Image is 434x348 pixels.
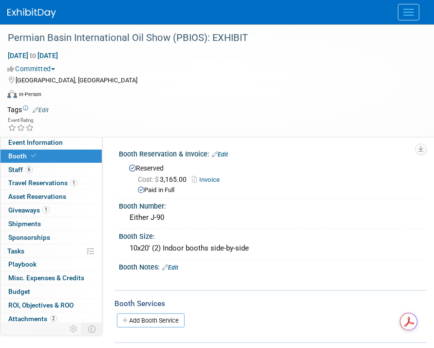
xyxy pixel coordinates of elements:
[119,229,427,241] div: Booth Size:
[0,258,102,271] a: Playbook
[162,264,178,271] a: Edit
[8,220,41,228] span: Shipments
[4,29,415,47] div: Permian Basin International Oil Show (PBIOS): EXHIBIT
[0,190,102,203] a: Asset Reservations
[42,206,50,213] span: 1
[0,217,102,231] a: Shipments
[0,299,102,312] a: ROI, Objectives & ROO
[138,175,160,183] span: Cost: $
[8,206,50,214] span: Giveaways
[0,176,102,190] a: Travel Reservations1
[7,64,59,74] button: Committed
[0,312,102,326] a: Attachments2
[126,210,419,225] div: Either J-90
[70,179,77,187] span: 1
[7,247,24,255] span: Tasks
[0,271,102,285] a: Misc. Expenses & Credits
[8,233,50,241] span: Sponsorships
[8,288,30,295] span: Budget
[33,107,49,114] a: Edit
[8,152,38,160] span: Booth
[50,315,57,322] span: 2
[138,186,419,195] div: Paid in Full
[114,298,427,309] div: Booth Services
[7,8,56,18] img: ExhibitDay
[398,4,419,20] button: Menu
[25,166,33,173] span: 6
[19,91,41,98] div: In-Person
[0,285,102,298] a: Budget
[0,231,102,244] a: Sponsorships
[31,153,36,158] i: Booth reservation complete
[119,147,427,159] div: Booth Reservation & Invoice:
[0,163,102,176] a: Staff6
[8,193,66,200] span: Asset Reservations
[0,136,102,149] a: Event Information
[8,179,77,187] span: Travel Reservations
[192,176,225,183] a: Invoice
[7,90,17,98] img: Format-Inperson.png
[138,175,190,183] span: 3,165.00
[28,52,38,59] span: to
[7,89,422,103] div: Event Format
[8,260,37,268] span: Playbook
[119,199,427,211] div: Booth Number:
[212,151,228,158] a: Edit
[119,260,427,272] div: Booth Notes:
[8,315,57,323] span: Attachments
[126,161,419,195] div: Reserved
[0,204,102,217] a: Giveaways1
[8,301,74,309] span: ROI, Objectives & ROO
[8,138,63,146] span: Event Information
[8,166,33,174] span: Staff
[126,241,419,256] div: 10x20' (2) Indoor booths side-by-side
[65,323,82,335] td: Personalize Event Tab Strip
[82,323,102,335] td: Toggle Event Tabs
[0,150,102,163] a: Booth
[117,313,185,328] a: Add Booth Service
[8,118,34,123] div: Event Rating
[0,245,102,258] a: Tasks
[7,51,58,60] span: [DATE] [DATE]
[8,274,84,282] span: Misc. Expenses & Credits
[7,105,49,115] td: Tags
[16,77,137,84] span: [GEOGRAPHIC_DATA], [GEOGRAPHIC_DATA]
